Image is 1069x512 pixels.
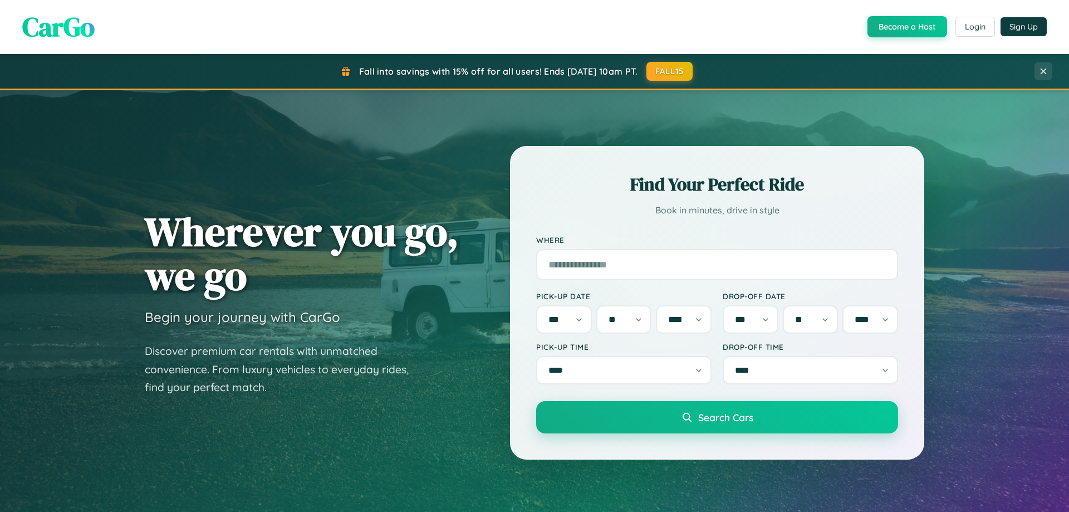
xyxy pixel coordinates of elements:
button: Sign Up [1001,17,1047,36]
label: Pick-up Date [536,291,712,301]
span: CarGo [22,8,95,45]
button: Login [955,17,995,37]
button: Become a Host [867,16,947,37]
h1: Wherever you go, we go [145,209,459,298]
button: Search Cars [536,401,898,433]
span: Search Cars [698,411,753,423]
label: Where [536,235,898,245]
label: Pick-up Time [536,342,712,352]
p: Book in minutes, drive in style [536,202,898,218]
p: Discover premium car rentals with unmatched convenience. From luxury vehicles to everyday rides, ... [145,342,423,397]
label: Drop-off Time [723,342,898,352]
label: Drop-off Date [723,291,898,301]
span: Fall into savings with 15% off for all users! Ends [DATE] 10am PT. [359,66,638,77]
button: FALL15 [646,62,693,81]
h3: Begin your journey with CarGo [145,309,340,325]
h2: Find Your Perfect Ride [536,172,898,197]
